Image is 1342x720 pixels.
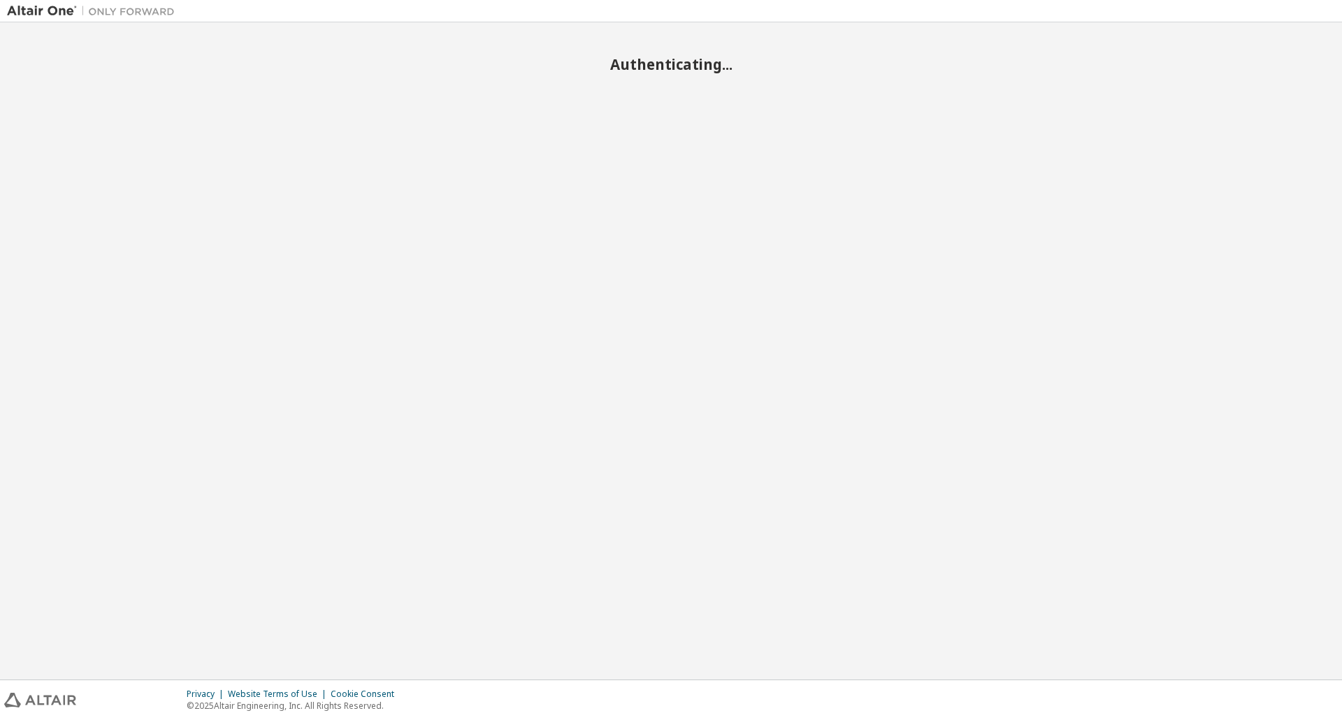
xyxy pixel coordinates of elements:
[187,689,228,700] div: Privacy
[7,4,182,18] img: Altair One
[7,55,1335,73] h2: Authenticating...
[228,689,331,700] div: Website Terms of Use
[187,700,403,712] p: © 2025 Altair Engineering, Inc. All Rights Reserved.
[331,689,403,700] div: Cookie Consent
[4,693,76,707] img: altair_logo.svg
